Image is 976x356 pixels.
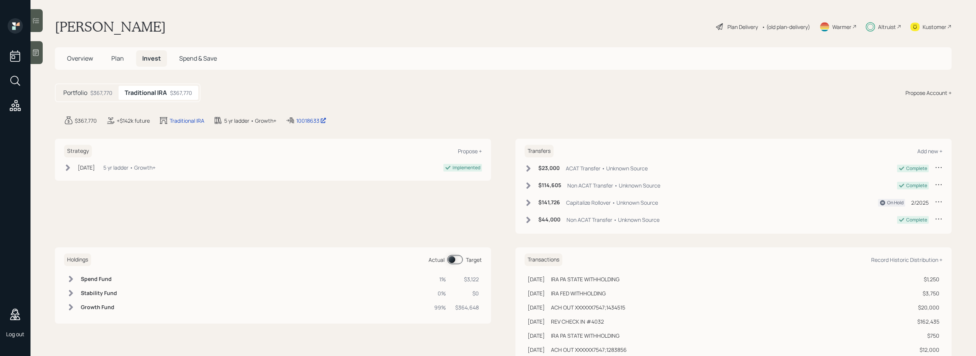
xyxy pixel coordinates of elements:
[125,89,167,96] h5: Traditional IRA
[551,318,604,326] div: REV CHECK IN #4032
[911,199,929,207] div: 2/2025
[727,23,758,31] div: Plan Delivery
[551,346,627,354] div: ACH OUT XXXXXX7547;1283856
[566,199,658,207] div: Capitalize Rollover • Unknown Source
[429,256,445,264] div: Actual
[762,23,810,31] div: • (old plan-delivery)
[917,275,939,283] div: $1,250
[81,290,117,297] h6: Stability Fund
[466,256,482,264] div: Target
[917,289,939,297] div: $3,750
[103,164,156,172] div: 5 yr ladder • Growth+
[538,165,560,172] h6: $23,000
[117,117,150,125] div: +$142k future
[455,303,479,311] div: $364,648
[917,346,939,354] div: $12,000
[90,89,112,97] div: $367,770
[567,216,660,224] div: Non ACAT Transfer • Unknown Source
[455,289,479,297] div: $0
[905,89,952,97] div: Propose Account +
[78,164,95,172] div: [DATE]
[906,182,927,189] div: Complete
[887,199,904,206] div: On Hold
[434,303,446,311] div: 99%
[111,54,124,63] span: Plan
[63,89,87,96] h5: Portfolio
[224,117,276,125] div: 5 yr ladder • Growth+
[567,181,660,189] div: Non ACAT Transfer • Unknown Source
[917,148,942,155] div: Add new +
[906,165,927,172] div: Complete
[551,289,606,297] div: IRA FED WITHHOLDING
[871,256,942,263] div: Record Historic Distribution +
[455,275,479,283] div: $3,122
[296,117,326,125] div: 10018633
[453,164,480,171] div: Implemented
[551,332,620,340] div: IRA PA STATE WITHHOLDING
[923,23,946,31] div: Kustomer
[538,182,561,189] h6: $114,605
[906,216,927,223] div: Complete
[528,303,545,311] div: [DATE]
[538,216,560,223] h6: $44,000
[551,303,625,311] div: ACH OUT XXXXXX7547;1434515
[917,318,939,326] div: $162,435
[832,23,851,31] div: Warmer
[81,304,117,311] h6: Growth Fund
[170,117,204,125] div: Traditional IRA
[64,145,92,157] h6: Strategy
[142,54,161,63] span: Invest
[75,117,97,125] div: $367,770
[566,164,648,172] div: ACAT Transfer • Unknown Source
[525,253,562,266] h6: Transactions
[528,318,545,326] div: [DATE]
[170,89,192,97] div: $367,770
[64,253,91,266] h6: Holdings
[179,54,217,63] span: Spend & Save
[528,289,545,297] div: [DATE]
[67,54,93,63] span: Overview
[917,332,939,340] div: $750
[525,145,554,157] h6: Transfers
[458,148,482,155] div: Propose +
[528,332,545,340] div: [DATE]
[434,275,446,283] div: 1%
[878,23,896,31] div: Altruist
[55,18,166,35] h1: [PERSON_NAME]
[538,199,560,206] h6: $141,726
[81,276,117,282] h6: Spend Fund
[551,275,620,283] div: IRA PA STATE WITHHOLDING
[528,275,545,283] div: [DATE]
[434,289,446,297] div: 0%
[528,346,545,354] div: [DATE]
[6,330,24,338] div: Log out
[917,303,939,311] div: $20,000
